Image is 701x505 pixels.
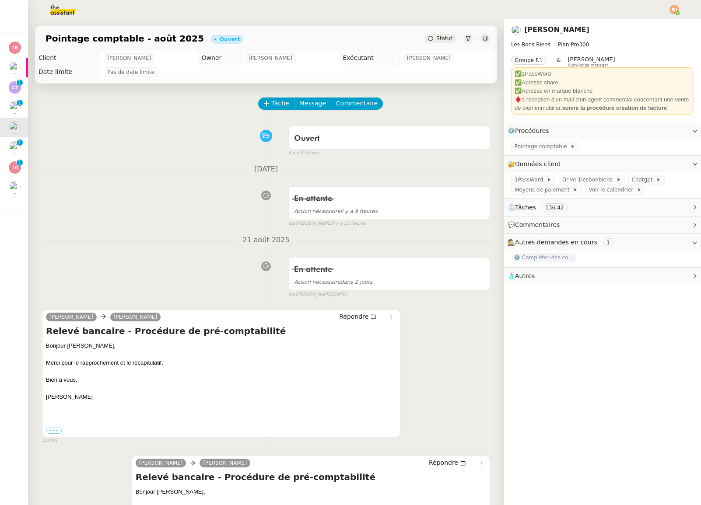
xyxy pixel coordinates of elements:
[220,37,240,42] div: Ouvert
[294,266,332,274] span: En attente
[426,458,469,467] button: Répondre
[46,376,396,384] div: Bien à vous,
[515,70,690,78] div: ✅1PassWord
[407,54,451,63] span: [PERSON_NAME]
[504,199,701,216] div: ⏲️Tâches 136:42
[46,393,396,401] div: [PERSON_NAME]
[568,63,609,68] span: Knowledge manager
[294,279,372,285] span: dans 2 jours
[568,56,615,67] app-user-label: Knowledge manager
[18,139,21,147] p: 1
[508,221,564,228] span: 💬
[288,220,366,227] small: [PERSON_NAME]
[515,175,547,184] span: 1PassWord
[515,239,597,246] span: Autres demandes en cours
[294,135,320,143] span: Ouvert
[200,459,250,467] a: [PERSON_NAME]
[508,159,564,169] span: 🔐
[339,51,400,65] td: Exécutant
[18,100,21,108] p: 1
[288,150,319,157] span: il y a 9 heures
[18,80,21,87] p: 1
[515,142,570,151] span: Pointage comptable
[110,313,161,321] a: [PERSON_NAME]
[562,175,616,184] span: Drive 1lesbonbiens
[332,291,347,298] span: [DATE]
[136,488,486,496] div: Bonjour [PERSON_NAME]﻿,
[557,56,561,67] span: &
[235,234,296,246] span: 21 août 2025
[515,78,690,87] div: ✅Adresse share
[9,42,21,54] img: svg
[669,5,679,14] img: svg
[9,122,21,134] img: users%2FABbKNE6cqURruDjcsiPjnOKQJp72%2Favatar%2F553dd27b-fe40-476d-bebb-74bc1599d59c
[436,35,452,42] span: Statut
[46,34,204,43] span: Pointage comptable - août 2025
[336,312,379,321] button: Répondre
[508,204,575,211] span: ⏲️
[294,208,378,214] span: il y a 9 heures
[247,164,285,175] span: [DATE]
[107,54,151,63] span: [PERSON_NAME]
[136,459,186,467] a: [PERSON_NAME]
[515,95,690,112] div: ♦️à réception d'un mail d'un agent commercial concernant une vente de bien immobilier,
[249,54,292,63] span: [PERSON_NAME]
[515,204,536,211] span: Tâches
[258,98,294,110] button: Tâche
[515,87,690,95] div: ✅Adresse en marque blanche
[511,25,521,35] img: users%2FABbKNE6cqURruDjcsiPjnOKQJp72%2Favatar%2F553dd27b-fe40-476d-bebb-74bc1599d59c
[632,175,656,184] span: Chatgpt
[515,127,549,134] span: Procédures
[511,56,546,65] nz-tag: Groupe F.1
[508,126,553,136] span: ⚙️
[46,359,396,367] div: Merci pour le rapprochement et le récapitulatif.
[568,56,615,63] span: [PERSON_NAME]
[46,428,62,434] label: •••
[107,68,154,77] span: Pas de date limite
[9,141,21,153] img: users%2FxcSDjHYvjkh7Ays4vB9rOShue3j1%2Favatar%2Fc5852ac1-ab6d-4275-813a-2130981b2f82
[294,98,331,110] button: Message
[504,268,701,285] div: 🧴Autres
[508,272,535,279] span: 🧴
[504,216,701,233] div: 💬Commentaires
[136,471,486,483] h4: Relevé bancaire - Procédure de pré-comptabilité
[336,98,378,108] span: Commentaire
[542,203,567,212] nz-tag: 136:42
[339,312,368,321] span: Répondre
[46,313,97,321] a: [PERSON_NAME]
[511,42,550,48] span: Les Bons Biens
[332,220,366,227] span: il y a 15 heures
[9,62,21,74] img: users%2FtFhOaBya8rNVU5KG7br7ns1BCvi2%2Favatar%2Faa8c47da-ee6c-4101-9e7d-730f2e64f978
[515,185,573,194] span: Moyens de paiement
[299,98,326,108] span: Message
[524,25,589,34] a: [PERSON_NAME]
[558,42,579,48] span: Plan Pro
[579,42,589,48] span: 300
[42,437,57,445] span: [DATE]
[515,272,535,279] span: Autres
[589,185,636,194] span: Voir le calendrier
[288,220,296,227] span: par
[17,160,23,166] nz-badge-sup: 1
[17,100,23,106] nz-badge-sup: 1
[9,81,21,94] img: svg
[271,98,289,108] span: Tâche
[18,160,21,167] p: 1
[35,51,100,65] td: Client
[9,181,21,194] img: users%2F8F3ae0CdRNRxLT9M8DTLuFZT1wq1%2Favatar%2F8d3ba6ea-8103-41c2-84d4-2a4cca0cf040
[515,221,560,228] span: Commentaires
[46,325,396,337] h4: Relevé bancaire - Procédure de pré-comptabilité
[294,195,332,203] span: En attente
[508,239,617,246] span: 🕵️
[504,234,701,251] div: 🕵️Autres demandes en cours 1
[35,65,100,79] td: Date limite
[46,341,396,350] div: Bonjour [PERSON_NAME],
[294,208,340,214] span: Action nécessaire
[17,80,23,86] nz-badge-sup: 1
[9,161,21,174] img: svg
[603,238,613,247] nz-tag: 1
[288,291,347,298] small: [PERSON_NAME]
[504,122,701,139] div: ⚙️Procédures
[288,291,296,298] span: par
[511,253,577,262] span: ⚙️ Compléter des compromis de vente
